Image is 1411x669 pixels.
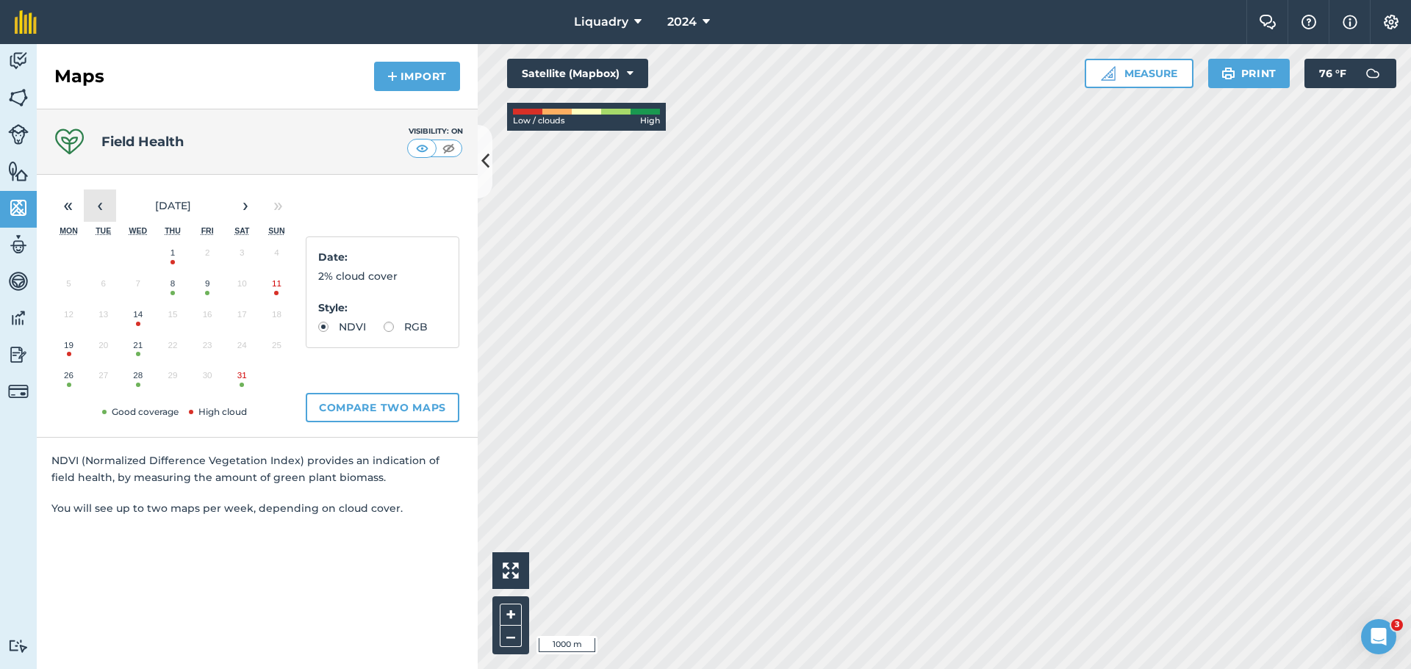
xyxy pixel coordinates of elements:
[86,333,121,364] button: May 20, 2025
[259,303,294,333] button: May 18, 2025
[1358,59,1387,88] img: svg+xml;base64,PD94bWwgdmVyc2lvbj0iMS4wIiBlbmNvZGluZz0idXRmLTgiPz4KPCEtLSBHZW5lcmF0b3I6IEFkb2JlIE...
[51,500,463,516] p: You will see up to two maps per week, depending on cloud cover.
[155,241,190,272] button: May 1, 2025
[306,393,459,422] button: Compare two maps
[1208,59,1290,88] button: Print
[1085,59,1193,88] button: Measure
[190,272,225,303] button: May 9, 2025
[8,270,29,292] img: svg+xml;base64,PD94bWwgdmVyc2lvbj0iMS4wIiBlbmNvZGluZz0idXRmLTgiPz4KPCEtLSBHZW5lcmF0b3I6IEFkb2JlIE...
[51,364,86,394] button: May 26, 2025
[8,234,29,256] img: svg+xml;base64,PD94bWwgdmVyc2lvbj0iMS4wIiBlbmNvZGluZz0idXRmLTgiPz4KPCEtLSBHZW5lcmF0b3I6IEFkb2JlIE...
[1382,15,1400,29] img: A cog icon
[229,189,262,222] button: ›
[86,364,121,394] button: May 27, 2025
[259,333,294,364] button: May 25, 2025
[190,241,225,272] button: May 2, 2025
[101,131,184,152] h4: Field Health
[318,250,348,264] strong: Date :
[384,322,428,332] label: RGB
[51,189,84,222] button: «
[96,226,111,235] abbr: Tuesday
[500,626,522,647] button: –
[51,333,86,364] button: May 19, 2025
[190,364,225,394] button: May 30, 2025
[165,226,181,235] abbr: Thursday
[129,226,148,235] abbr: Wednesday
[503,563,519,579] img: Four arrows, one pointing top left, one top right, one bottom right and the last bottom left
[1361,619,1396,654] iframe: Intercom live chat
[8,381,29,402] img: svg+xml;base64,PD94bWwgdmVyc2lvbj0iMS4wIiBlbmNvZGluZz0idXRmLTgiPz4KPCEtLSBHZW5lcmF0b3I6IEFkb2JlIE...
[225,333,259,364] button: May 24, 2025
[1101,66,1116,81] img: Ruler icon
[201,226,214,235] abbr: Friday
[667,13,697,31] span: 2024
[121,364,155,394] button: May 28, 2025
[387,68,398,85] img: svg+xml;base64,PHN2ZyB4bWxucz0iaHR0cDovL3d3dy53My5vcmcvMjAwMC9zdmciIHdpZHRoPSIxNCIgaGVpZ2h0PSIyNC...
[121,303,155,333] button: May 14, 2025
[8,160,29,182] img: svg+xml;base64,PHN2ZyB4bWxucz0iaHR0cDovL3d3dy53My5vcmcvMjAwMC9zdmciIHdpZHRoPSI1NiIgaGVpZ2h0PSI2MC...
[86,303,121,333] button: May 13, 2025
[513,115,565,128] span: Low / clouds
[84,189,116,222] button: ‹
[8,197,29,219] img: svg+xml;base64,PHN2ZyB4bWxucz0iaHR0cDovL3d3dy53My5vcmcvMjAwMC9zdmciIHdpZHRoPSI1NiIgaGVpZ2h0PSI2MC...
[1300,15,1318,29] img: A question mark icon
[268,226,284,235] abbr: Sunday
[225,241,259,272] button: May 3, 2025
[507,59,648,88] button: Satellite (Mapbox)
[51,272,86,303] button: May 5, 2025
[259,241,294,272] button: May 4, 2025
[225,272,259,303] button: May 10, 2025
[8,124,29,145] img: svg+xml;base64,PD94bWwgdmVyc2lvbj0iMS4wIiBlbmNvZGluZz0idXRmLTgiPz4KPCEtLSBHZW5lcmF0b3I6IEFkb2JlIE...
[86,272,121,303] button: May 6, 2025
[234,226,249,235] abbr: Saturday
[190,333,225,364] button: May 23, 2025
[51,452,463,485] p: NDVI (Normalized Difference Vegetation Index) provides an indication of field health, by measurin...
[190,303,225,333] button: May 16, 2025
[439,141,458,156] img: svg+xml;base64,PHN2ZyB4bWxucz0iaHR0cDovL3d3dy53My5vcmcvMjAwMC9zdmciIHdpZHRoPSI1MCIgaGVpZ2h0PSI0MC...
[1221,65,1235,82] img: svg+xml;base64,PHN2ZyB4bWxucz0iaHR0cDovL3d3dy53My5vcmcvMjAwMC9zdmciIHdpZHRoPSIxOSIgaGVpZ2h0PSIyNC...
[1259,15,1277,29] img: Two speech bubbles overlapping with the left bubble in the forefront
[15,10,37,34] img: fieldmargin Logo
[51,303,86,333] button: May 12, 2025
[640,115,660,128] span: High
[407,126,463,137] div: Visibility: On
[186,406,247,417] span: High cloud
[1343,13,1357,31] img: svg+xml;base64,PHN2ZyB4bWxucz0iaHR0cDovL3d3dy53My5vcmcvMjAwMC9zdmciIHdpZHRoPSIxNyIgaGVpZ2h0PSIxNy...
[318,301,348,314] strong: Style :
[155,272,190,303] button: May 8, 2025
[54,65,104,88] h2: Maps
[121,272,155,303] button: May 7, 2025
[8,639,29,653] img: svg+xml;base64,PD94bWwgdmVyc2lvbj0iMS4wIiBlbmNvZGluZz0idXRmLTgiPz4KPCEtLSBHZW5lcmF0b3I6IEFkb2JlIE...
[1391,619,1403,631] span: 3
[155,333,190,364] button: May 22, 2025
[413,141,431,156] img: svg+xml;base64,PHN2ZyB4bWxucz0iaHR0cDovL3d3dy53My5vcmcvMjAwMC9zdmciIHdpZHRoPSI1MCIgaGVpZ2h0PSI0MC...
[121,333,155,364] button: May 21, 2025
[60,226,78,235] abbr: Monday
[1319,59,1346,88] span: 76 ° F
[116,189,229,222] button: [DATE]
[262,189,294,222] button: »
[318,322,366,332] label: NDVI
[500,604,522,626] button: +
[99,406,179,417] span: Good coverage
[8,307,29,329] img: svg+xml;base64,PD94bWwgdmVyc2lvbj0iMS4wIiBlbmNvZGluZz0idXRmLTgiPz4KPCEtLSBHZW5lcmF0b3I6IEFkb2JlIE...
[8,344,29,366] img: svg+xml;base64,PD94bWwgdmVyc2lvbj0iMS4wIiBlbmNvZGluZz0idXRmLTgiPz4KPCEtLSBHZW5lcmF0b3I6IEFkb2JlIE...
[8,87,29,109] img: svg+xml;base64,PHN2ZyB4bWxucz0iaHR0cDovL3d3dy53My5vcmcvMjAwMC9zdmciIHdpZHRoPSI1NiIgaGVpZ2h0PSI2MC...
[155,303,190,333] button: May 15, 2025
[155,364,190,394] button: May 29, 2025
[574,13,628,31] span: Liquadry
[1304,59,1396,88] button: 76 °F
[8,50,29,72] img: svg+xml;base64,PD94bWwgdmVyc2lvbj0iMS4wIiBlbmNvZGluZz0idXRmLTgiPz4KPCEtLSBHZW5lcmF0b3I6IEFkb2JlIE...
[155,199,191,212] span: [DATE]
[374,62,460,91] button: Import
[318,268,447,284] p: 2% cloud cover
[225,303,259,333] button: May 17, 2025
[225,364,259,394] button: May 31, 2025
[259,272,294,303] button: May 11, 2025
